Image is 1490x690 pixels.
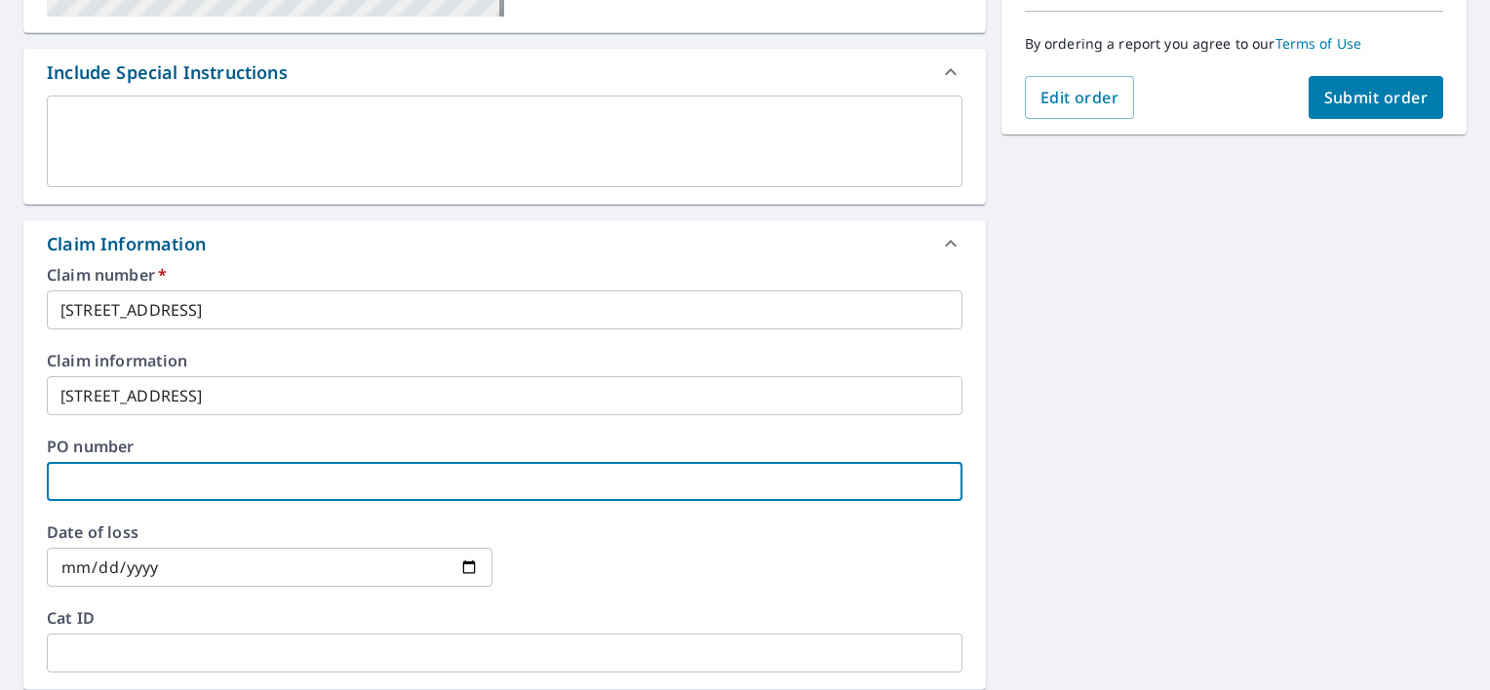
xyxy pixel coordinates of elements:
label: Date of loss [47,524,492,540]
p: By ordering a report you agree to our [1025,35,1443,53]
a: Terms of Use [1275,34,1362,53]
span: Edit order [1040,87,1119,108]
div: Include Special Instructions [23,49,986,96]
label: Cat ID [47,610,962,626]
span: Submit order [1324,87,1429,108]
label: Claim number [47,267,962,283]
div: Claim Information [47,231,206,257]
div: Include Special Instructions [47,59,288,86]
div: Claim Information [23,220,986,267]
label: Claim information [47,353,962,368]
button: Submit order [1309,76,1444,119]
button: Edit order [1025,76,1135,119]
label: PO number [47,439,962,454]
